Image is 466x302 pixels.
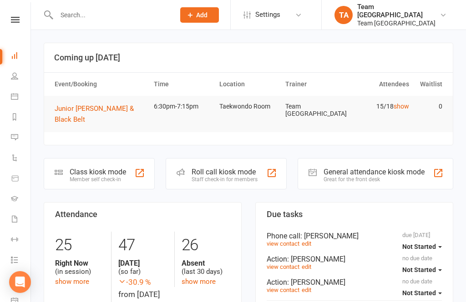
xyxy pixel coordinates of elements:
[287,255,345,263] span: : [PERSON_NAME]
[55,104,134,124] span: Junior [PERSON_NAME] & Black Belt
[55,259,104,276] div: (in session)
[54,53,443,62] h3: Coming up [DATE]
[215,73,281,96] th: Location
[267,232,442,240] div: Phone call
[215,96,281,117] td: Taekwondo Room
[267,255,442,263] div: Action
[55,210,230,219] h3: Attendance
[287,278,345,287] span: : [PERSON_NAME]
[267,287,299,293] a: view contact
[118,259,167,276] div: (so far)
[118,276,167,288] span: -30.9 %
[267,278,442,287] div: Action
[11,169,31,189] a: Product Sales
[402,238,442,255] button: Not Started
[402,262,442,278] button: Not Started
[180,7,219,23] button: Add
[55,232,104,259] div: 25
[347,96,413,117] td: 15/18
[150,96,216,117] td: 6:30pm-7:15pm
[182,259,230,276] div: (last 30 days)
[324,168,425,176] div: General attendance kiosk mode
[402,285,442,301] button: Not Started
[182,232,230,259] div: 26
[9,271,31,293] div: Open Intercom Messenger
[267,210,442,219] h3: Due tasks
[402,266,436,273] span: Not Started
[11,87,31,108] a: Calendar
[55,259,104,267] strong: Right Now
[54,9,168,21] input: Search...
[150,73,216,96] th: Time
[196,11,208,19] span: Add
[324,176,425,183] div: Great for the front desk
[182,277,216,286] a: show more
[281,96,347,124] td: Team [GEOGRAPHIC_DATA]
[394,103,409,110] a: show
[192,168,258,176] div: Roll call kiosk mode
[347,73,413,96] th: Attendees
[70,168,126,176] div: Class kiosk mode
[55,103,146,125] button: Junior [PERSON_NAME] & Black Belt
[413,96,446,117] td: 0
[402,243,436,250] span: Not Started
[11,46,31,67] a: Dashboard
[255,5,280,25] span: Settings
[118,259,167,267] strong: [DATE]
[281,73,347,96] th: Trainer
[267,263,299,270] a: view contact
[70,176,126,183] div: Member self check-in
[402,289,436,297] span: Not Started
[302,240,311,247] a: edit
[302,287,311,293] a: edit
[182,259,230,267] strong: Absent
[118,276,167,301] div: from [DATE]
[267,240,299,247] a: view contact
[357,19,440,27] div: Team [GEOGRAPHIC_DATA]
[302,263,311,270] a: edit
[51,73,150,96] th: Event/Booking
[11,108,31,128] a: Reports
[192,176,258,183] div: Staff check-in for members
[334,6,353,24] div: TA
[413,73,446,96] th: Waitlist
[118,232,167,259] div: 47
[11,67,31,87] a: People
[300,232,359,240] span: : [PERSON_NAME]
[55,277,89,286] a: show more
[357,3,440,19] div: Team [GEOGRAPHIC_DATA]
